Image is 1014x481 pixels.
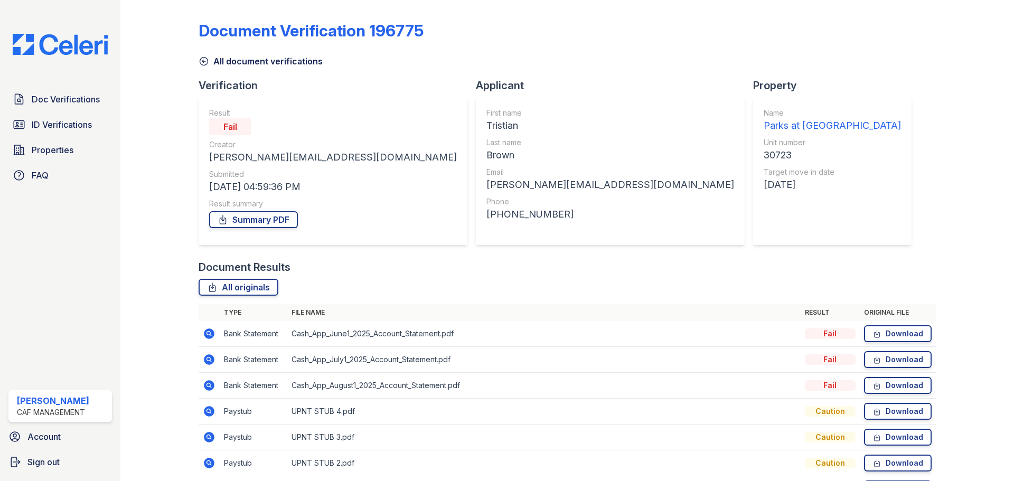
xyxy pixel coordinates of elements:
[864,325,932,342] a: Download
[287,399,801,425] td: UPNT STUB 4.pdf
[801,304,860,321] th: Result
[220,399,287,425] td: Paystub
[199,55,323,68] a: All document verifications
[486,148,734,163] div: Brown
[805,406,856,417] div: Caution
[764,167,901,177] div: Target move in date
[209,139,457,150] div: Creator
[8,139,112,161] a: Properties
[764,177,901,192] div: [DATE]
[8,89,112,110] a: Doc Verifications
[4,426,116,447] a: Account
[805,380,856,391] div: Fail
[17,394,89,407] div: [PERSON_NAME]
[209,180,457,194] div: [DATE] 04:59:36 PM
[32,93,100,106] span: Doc Verifications
[753,78,920,93] div: Property
[805,354,856,365] div: Fail
[17,407,89,418] div: CAF Management
[199,78,476,93] div: Verification
[764,118,901,133] div: Parks at [GEOGRAPHIC_DATA]
[209,150,457,165] div: [PERSON_NAME][EMAIL_ADDRESS][DOMAIN_NAME]
[287,321,801,347] td: Cash_App_June1_2025_Account_Statement.pdf
[764,108,901,118] div: Name
[209,169,457,180] div: Submitted
[864,403,932,420] a: Download
[864,429,932,446] a: Download
[287,373,801,399] td: Cash_App_August1_2025_Account_Statement.pdf
[4,451,116,473] a: Sign out
[764,137,901,148] div: Unit number
[220,347,287,373] td: Bank Statement
[864,377,932,394] a: Download
[764,148,901,163] div: 30723
[27,456,60,468] span: Sign out
[199,279,278,296] a: All originals
[220,321,287,347] td: Bank Statement
[476,78,753,93] div: Applicant
[486,196,734,207] div: Phone
[287,304,801,321] th: File name
[220,425,287,450] td: Paystub
[199,260,290,275] div: Document Results
[287,425,801,450] td: UPNT STUB 3.pdf
[209,199,457,209] div: Result summary
[764,108,901,133] a: Name Parks at [GEOGRAPHIC_DATA]
[32,144,73,156] span: Properties
[805,432,856,442] div: Caution
[287,450,801,476] td: UPNT STUB 2.pdf
[805,458,856,468] div: Caution
[220,450,287,476] td: Paystub
[860,304,936,321] th: Original file
[220,373,287,399] td: Bank Statement
[486,118,734,133] div: Tristian
[209,108,457,118] div: Result
[27,430,61,443] span: Account
[4,34,116,55] img: CE_Logo_Blue-a8612792a0a2168367f1c8372b55b34899dd931a85d93a1a3d3e32e68fde9ad4.png
[199,21,424,40] div: Document Verification 196775
[8,165,112,186] a: FAQ
[32,118,92,131] span: ID Verifications
[486,108,734,118] div: First name
[287,347,801,373] td: Cash_App_July1_2025_Account_Statement.pdf
[486,167,734,177] div: Email
[220,304,287,321] th: Type
[805,328,856,339] div: Fail
[486,177,734,192] div: [PERSON_NAME][EMAIL_ADDRESS][DOMAIN_NAME]
[8,114,112,135] a: ID Verifications
[864,351,932,368] a: Download
[32,169,49,182] span: FAQ
[209,211,298,228] a: Summary PDF
[864,455,932,471] a: Download
[486,207,734,222] div: [PHONE_NUMBER]
[486,137,734,148] div: Last name
[209,118,251,135] div: Fail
